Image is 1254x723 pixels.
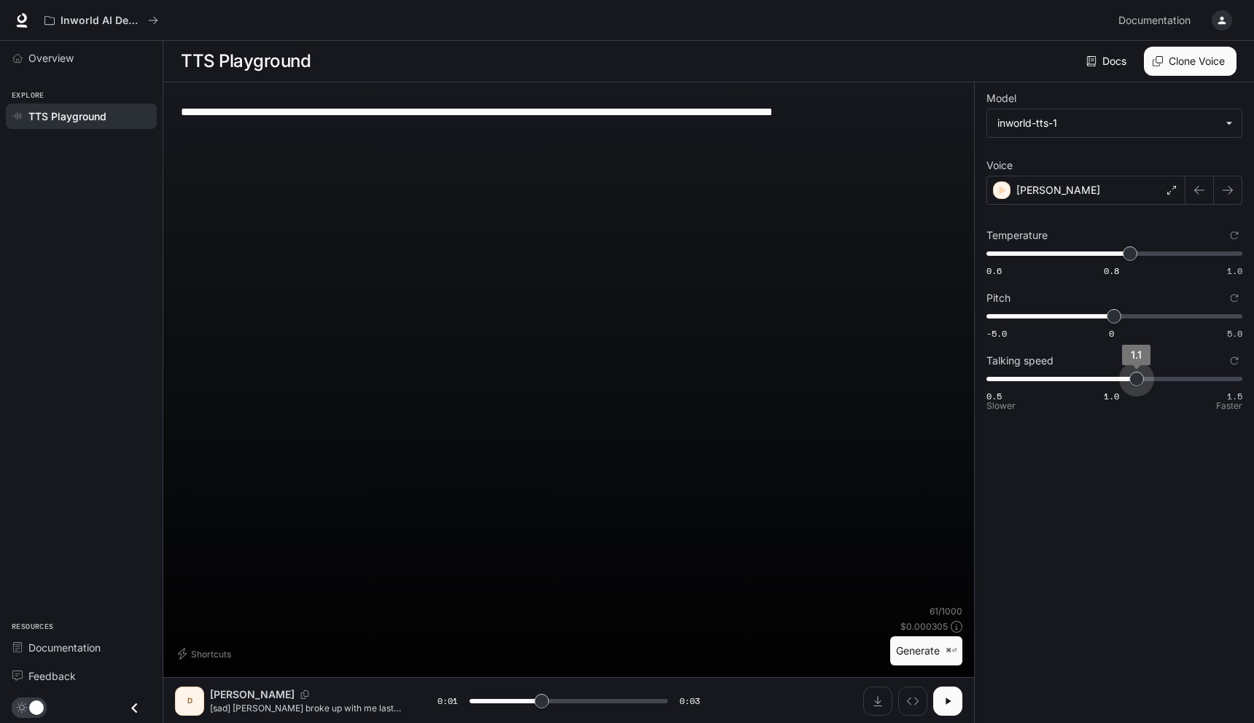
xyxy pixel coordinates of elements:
[1104,265,1119,277] span: 0.8
[946,646,957,655] p: ⌘⏎
[1226,227,1242,243] button: Reset to default
[986,293,1010,303] p: Pitch
[986,230,1048,241] p: Temperature
[6,45,157,71] a: Overview
[178,689,201,713] div: D
[1083,47,1132,76] a: Docs
[986,356,1054,366] p: Talking speed
[986,327,1007,340] span: -5.0
[61,15,142,27] p: Inworld AI Demos
[986,402,1016,410] p: Slower
[1226,290,1242,306] button: Reset to default
[1216,402,1242,410] p: Faster
[28,109,106,124] span: TTS Playground
[6,635,157,660] a: Documentation
[437,694,458,708] span: 0:01
[38,6,165,35] button: All workspaces
[210,702,402,714] p: [sad] [PERSON_NAME] broke up with me last week. I'm still feeling lost.
[1226,353,1242,369] button: Reset to default
[997,116,1218,130] div: inworld-tts-1
[1016,183,1100,198] p: [PERSON_NAME]
[1227,390,1242,402] span: 1.5
[295,690,315,699] button: Copy Voice ID
[118,693,151,723] button: Close drawer
[210,687,295,702] p: [PERSON_NAME]
[890,636,962,666] button: Generate⌘⏎
[28,668,76,684] span: Feedback
[6,663,157,689] a: Feedback
[175,642,237,665] button: Shortcuts
[1131,348,1142,361] span: 1.1
[986,93,1016,103] p: Model
[1113,6,1202,35] a: Documentation
[1227,327,1242,340] span: 5.0
[1104,390,1119,402] span: 1.0
[930,605,962,617] p: 61 / 1000
[987,109,1242,137] div: inworld-tts-1
[28,640,101,655] span: Documentation
[898,687,927,716] button: Inspect
[1118,12,1191,30] span: Documentation
[181,47,311,76] h1: TTS Playground
[1109,327,1114,340] span: 0
[900,620,948,633] p: $ 0.000305
[986,265,1002,277] span: 0.6
[863,687,892,716] button: Download audio
[986,390,1002,402] span: 0.5
[28,50,74,66] span: Overview
[1144,47,1237,76] button: Clone Voice
[6,103,157,129] a: TTS Playground
[986,160,1013,171] p: Voice
[1227,265,1242,277] span: 1.0
[29,699,44,715] span: Dark mode toggle
[679,694,700,708] span: 0:03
